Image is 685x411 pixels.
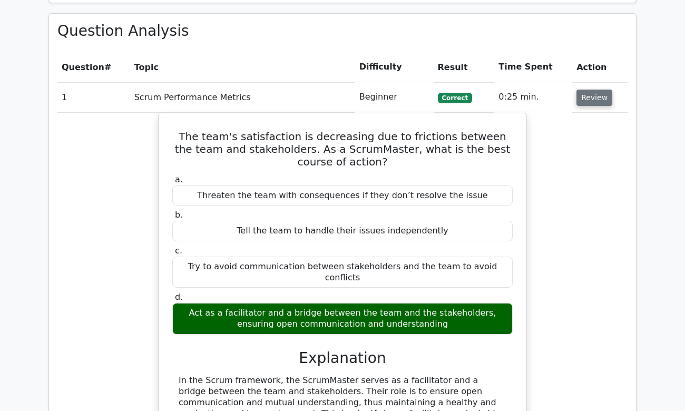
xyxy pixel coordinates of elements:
div: Try to avoid communication between stakeholders and the team to avoid conflicts [172,257,513,288]
span: Question [62,62,104,72]
th: Topic [130,52,355,82]
h3: Question Analysis [57,22,628,40]
td: Scrum Performance Metrics [130,82,355,112]
th: Time Spent [494,52,572,82]
td: 1 [57,82,130,112]
td: Beginner [355,82,434,112]
span: c. [175,246,182,256]
th: Difficulty [355,52,434,82]
div: Act as a facilitator and a bridge between the team and the stakeholders, ensuring open communicat... [172,303,513,335]
th: # [57,52,130,82]
td: 0:25 min. [494,82,572,112]
th: Result [434,52,495,82]
h3: Explanation [179,349,506,367]
span: d. [175,292,183,302]
span: b. [175,210,183,220]
th: Action [572,52,628,82]
div: Threaten the team with consequences if they don’t resolve the issue [172,185,513,206]
div: Tell the team to handle their issues independently [172,221,513,241]
span: a. [175,174,183,184]
span: Correct [438,93,472,103]
button: Review [576,90,612,106]
h5: The team's satisfaction is decreasing due to frictions between the team and stakeholders. As a Sc... [171,130,514,168]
